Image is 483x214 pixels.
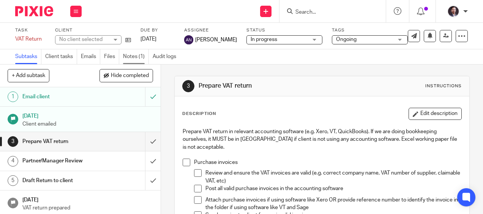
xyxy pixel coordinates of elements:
span: In progress [251,37,277,42]
div: VAT Return [15,35,46,43]
h1: Draft Return to client [22,175,99,186]
div: 4 [8,156,18,167]
label: Client [55,27,131,33]
p: Review and ensure the VAT invoices are valid (e.g. correct company name, VAT number of supplier, ... [205,169,461,185]
h1: Partner/Manager Review [22,155,99,167]
p: Post all valid purchase invoices in the accounting software [205,185,461,192]
label: Tags [332,27,408,33]
a: Client tasks [45,49,77,64]
p: Client emailed [22,120,153,128]
p: Description [182,111,216,117]
h1: [DATE] [22,110,153,120]
button: Hide completed [99,69,153,82]
span: Hide completed [111,73,149,79]
img: svg%3E [184,35,193,44]
button: Edit description [409,108,462,120]
p: Purchase invoices [194,159,461,166]
div: Instructions [425,83,462,89]
span: Ongoing [336,37,357,42]
span: [DATE] [140,36,156,42]
label: Task [15,27,46,33]
div: 3 [8,136,18,147]
img: Pixie [15,6,53,16]
span: [PERSON_NAME] [195,36,237,44]
label: Assignee [184,27,237,33]
a: Subtasks [15,49,41,64]
div: 3 [182,80,194,92]
input: Search [295,9,363,16]
h1: Prepare VAT return [199,82,338,90]
p: Prepare VAT return in relevant accounting software (e.g. Xero, VT, QuickBooks). If we are doing b... [183,128,461,151]
p: Attach purchase invoices if using software like Xero OR provide reference number to identify the ... [205,196,461,212]
h1: Prepare VAT return [22,136,99,147]
div: 1 [8,91,18,102]
img: Capture.PNG [447,5,459,17]
div: No client selected [59,36,109,43]
a: Audit logs [153,49,180,64]
a: Emails [81,49,100,64]
label: Due by [140,27,175,33]
a: Files [104,49,119,64]
h1: Email client [22,91,99,102]
a: Notes (1) [123,49,149,64]
button: + Add subtask [8,69,49,82]
p: VAT return prepared [22,204,153,212]
label: Status [246,27,322,33]
div: 5 [8,175,18,186]
h1: [DATE] [22,194,153,204]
